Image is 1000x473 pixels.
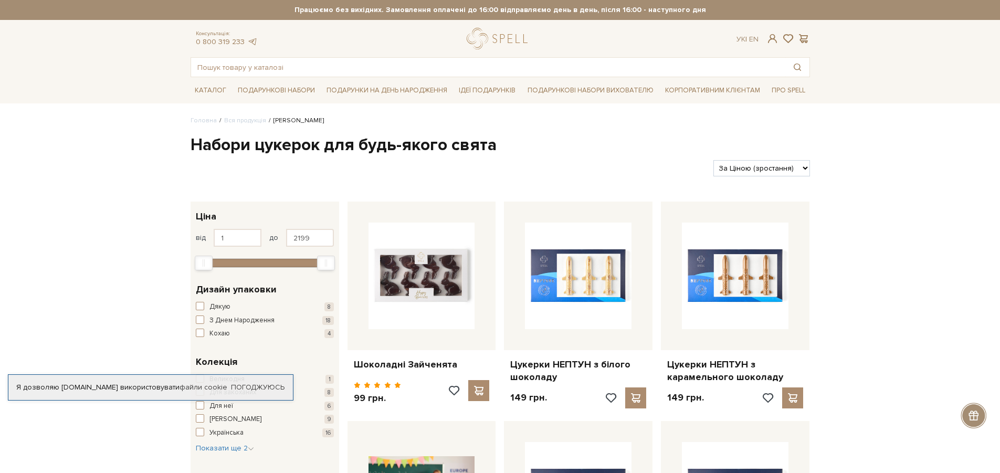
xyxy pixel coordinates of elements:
[322,428,334,437] span: 16
[523,81,658,99] a: Подарункові набори вихователю
[745,35,747,44] span: |
[247,37,258,46] a: telegram
[467,28,532,49] a: logo
[667,392,704,404] p: 149 грн.
[209,316,275,326] span: З Днем Народження
[324,302,334,311] span: 8
[455,82,520,99] a: Ідеї подарунків
[269,233,278,243] span: до
[209,302,230,312] span: Дякую
[749,35,759,44] a: En
[214,229,261,247] input: Ціна
[785,58,809,77] button: Пошук товару у каталозі
[196,401,334,412] button: Для неї 6
[180,383,227,392] a: файли cookie
[191,82,230,99] a: Каталог
[196,428,334,438] button: Українська 16
[369,223,475,329] img: Шоколадні Зайченята
[196,302,334,312] button: Дякую 8
[209,428,244,438] span: Українська
[510,359,646,383] a: Цукерки НЕПТУН з білого шоколаду
[325,375,334,384] span: 1
[191,134,810,156] h1: Набори цукерок для будь-якого свята
[196,443,254,454] button: Показати ще 2
[231,383,285,392] a: Погоджуюсь
[266,116,324,125] li: [PERSON_NAME]
[191,5,810,15] strong: Працюємо без вихідних. Замовлення оплачені до 16:00 відправляємо день в день, після 16:00 - насту...
[209,329,230,339] span: Кохаю
[510,392,547,404] p: 149 грн.
[234,82,319,99] a: Подарункові набори
[317,256,335,270] div: Max
[354,359,490,371] a: Шоколадні Зайченята
[324,402,334,411] span: 6
[286,229,334,247] input: Ціна
[324,329,334,338] span: 4
[736,35,759,44] div: Ук
[191,117,217,124] a: Головна
[196,355,237,369] span: Колекція
[196,414,334,425] button: [PERSON_NAME] 9
[667,359,803,383] a: Цукерки НЕПТУН з карамельного шоколаду
[322,82,451,99] a: Подарунки на День народження
[209,401,233,412] span: Для неї
[196,329,334,339] button: Кохаю 4
[196,282,277,297] span: Дизайн упаковки
[196,316,334,326] button: З Днем Народження 18
[209,414,261,425] span: [PERSON_NAME]
[196,209,216,224] span: Ціна
[196,233,206,243] span: від
[661,81,764,99] a: Корпоративним клієнтам
[8,383,293,392] div: Я дозволяю [DOMAIN_NAME] використовувати
[354,392,402,404] p: 99 грн.
[324,388,334,397] span: 8
[224,117,266,124] a: Вся продукція
[324,415,334,424] span: 9
[322,316,334,325] span: 18
[196,37,245,46] a: 0 800 319 233
[195,256,213,270] div: Min
[196,444,254,453] span: Показати ще 2
[196,30,258,37] span: Консультація:
[767,82,809,99] a: Про Spell
[191,58,785,77] input: Пошук товару у каталозі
